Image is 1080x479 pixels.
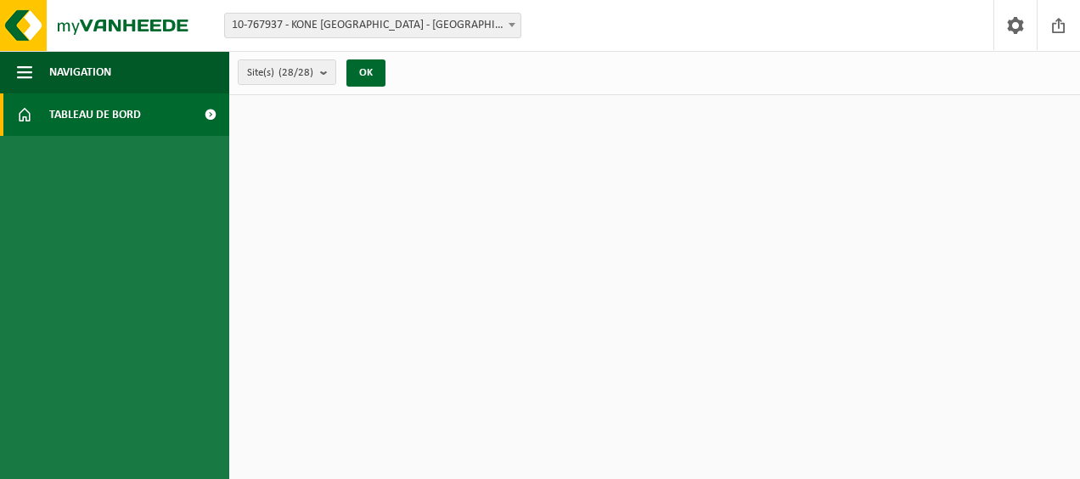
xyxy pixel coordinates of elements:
span: Tableau de bord [49,93,141,136]
button: OK [346,59,385,87]
button: Site(s)(28/28) [238,59,336,85]
span: Navigation [49,51,111,93]
span: Site(s) [247,60,313,86]
count: (28/28) [278,67,313,78]
span: 10-767937 - KONE BELGIUM - BRUXELLES [224,13,521,38]
span: 10-767937 - KONE BELGIUM - BRUXELLES [225,14,520,37]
